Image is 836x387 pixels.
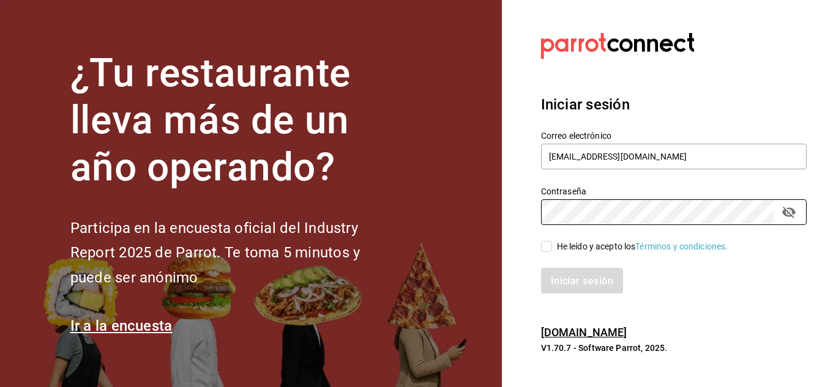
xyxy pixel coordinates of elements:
[70,219,360,287] font: Participa en la encuesta oficial del Industry Report 2025 de Parrot. Te toma 5 minutos y puede se...
[541,144,807,169] input: Ingresa tu correo electrónico
[778,202,799,223] button: campo de contraseña
[635,241,728,251] a: Términos y condiciones.
[70,317,173,334] a: Ir a la encuesta
[541,131,611,141] font: Correo electrónico
[541,343,668,353] font: V1.70.7 - Software Parrot, 2025.
[70,50,351,190] font: ¿Tu restaurante lleva más de un año operando?
[541,96,630,113] font: Iniciar sesión
[557,241,636,251] font: He leído y acepto los
[541,326,627,339] a: [DOMAIN_NAME]
[541,186,586,196] font: Contraseña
